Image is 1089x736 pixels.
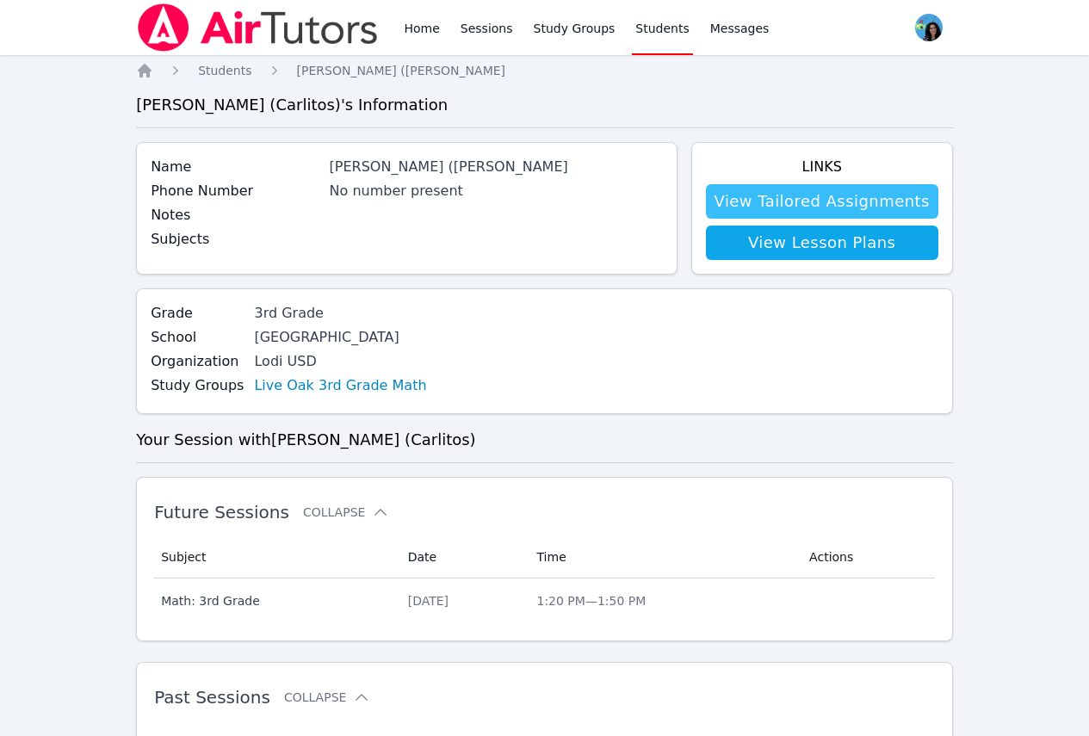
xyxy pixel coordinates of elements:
[398,536,527,578] th: Date
[536,594,646,608] span: 1:20 PM — 1:50 PM
[198,64,251,77] span: Students
[154,502,289,523] span: Future Sessions
[161,592,387,609] span: Math: 3rd Grade
[330,181,663,201] div: No number present
[254,375,426,396] a: Live Oak 3rd Grade Math
[151,181,319,201] label: Phone Number
[136,3,380,52] img: Air Tutors
[706,157,938,177] h4: Links
[136,93,953,117] h3: [PERSON_NAME] (Carlitos) 's Information
[799,536,935,578] th: Actions
[254,351,437,372] div: Lodi USD
[526,536,799,578] th: Time
[254,327,437,348] div: [GEOGRAPHIC_DATA]
[297,64,506,77] span: [PERSON_NAME] ([PERSON_NAME]
[303,504,389,521] button: Collapse
[706,184,938,219] a: View Tailored Assignments
[151,303,244,324] label: Grade
[706,226,938,260] a: View Lesson Plans
[136,62,953,79] nav: Breadcrumb
[154,687,270,708] span: Past Sessions
[151,327,244,348] label: School
[154,578,935,623] tr: Math: 3rd Grade[DATE]1:20 PM—1:50 PM
[151,375,244,396] label: Study Groups
[710,20,770,37] span: Messages
[151,205,319,226] label: Notes
[330,157,663,177] div: [PERSON_NAME] ([PERSON_NAME]
[254,303,437,324] div: 3rd Grade
[151,229,319,250] label: Subjects
[151,351,244,372] label: Organization
[151,157,319,177] label: Name
[136,428,953,452] h3: Your Session with [PERSON_NAME] (Carlitos)
[284,689,370,706] button: Collapse
[198,62,251,79] a: Students
[297,62,506,79] a: [PERSON_NAME] ([PERSON_NAME]
[154,536,398,578] th: Subject
[408,592,517,609] div: [DATE]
